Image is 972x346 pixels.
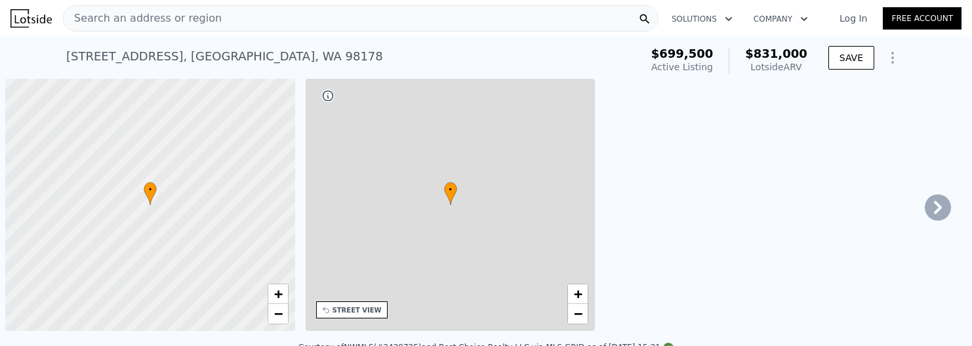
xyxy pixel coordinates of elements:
[661,7,743,31] button: Solutions
[743,7,819,31] button: Company
[333,305,382,315] div: STREET VIEW
[273,286,282,302] span: +
[651,47,714,60] span: $699,500
[144,182,157,205] div: •
[66,47,383,66] div: [STREET_ADDRESS] , [GEOGRAPHIC_DATA] , WA 98178
[568,304,588,324] a: Zoom out
[824,12,883,25] a: Log In
[883,7,962,30] a: Free Account
[444,182,457,205] div: •
[651,62,713,72] span: Active Listing
[273,305,282,322] span: −
[574,286,582,302] span: +
[828,46,874,70] button: SAVE
[568,284,588,304] a: Zoom in
[268,304,288,324] a: Zoom out
[268,284,288,304] a: Zoom in
[745,47,807,60] span: $831,000
[745,60,807,74] div: Lotside ARV
[880,45,906,71] button: Show Options
[444,184,457,196] span: •
[144,184,157,196] span: •
[10,9,52,28] img: Lotside
[574,305,582,322] span: −
[64,11,222,26] span: Search an address or region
